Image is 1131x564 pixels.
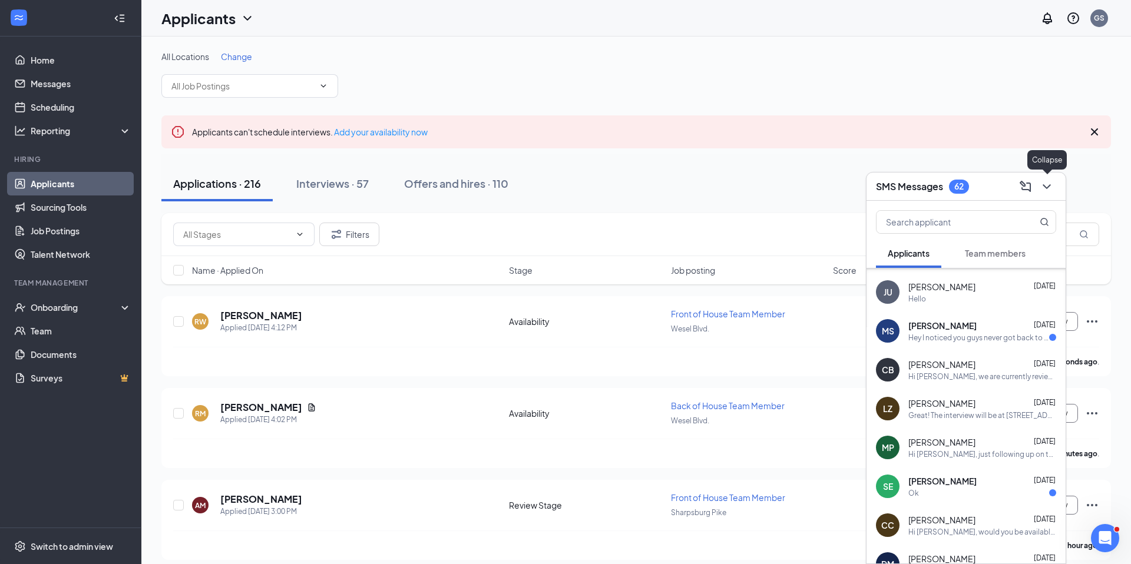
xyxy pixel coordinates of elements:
h5: [PERSON_NAME] [220,309,302,322]
span: Score [833,264,856,276]
svg: ChevronDown [1040,180,1054,194]
svg: UserCheck [14,301,26,313]
div: Hi [PERSON_NAME], we are currently reviewing applications and will reach out if something is avai... [908,371,1056,381]
div: Hey I noticed you guys never got back to me, any updates?? [908,333,1049,343]
div: Team Management [14,278,129,288]
svg: ChevronDown [319,81,328,91]
div: Hello [908,294,926,304]
div: GS [1094,13,1104,23]
span: [DATE] [1034,320,1056,329]
span: [PERSON_NAME] [908,514,975,526]
div: Review Stage [509,499,664,511]
span: [PERSON_NAME] [908,359,975,370]
span: [DATE] [1034,398,1056,407]
a: Applicants [31,172,131,195]
div: Availability [509,407,664,419]
span: Change [221,51,252,62]
a: Talent Network [31,243,131,266]
span: Front of House Team Member [671,492,785,503]
div: Applied [DATE] 3:00 PM [220,506,302,517]
a: Job Postings [31,219,131,243]
div: Reporting [31,125,132,137]
svg: Ellipses [1085,314,1099,329]
div: Great! The interview will be at [STREET_ADDRESS] Upon arrival, check-in at the front counter and ... [908,410,1056,420]
svg: Error [171,125,185,139]
svg: Document [307,403,316,412]
div: CC [881,519,894,531]
span: [PERSON_NAME] [908,397,975,409]
svg: MagnifyingGlass [1040,217,1049,227]
span: [DATE] [1034,437,1056,446]
input: Search applicant [877,211,1016,233]
a: Team [31,319,131,343]
h3: SMS Messages [876,180,943,193]
button: ChevronDown [1037,177,1056,196]
div: MP [882,442,894,453]
svg: ChevronDown [295,230,305,239]
span: Team members [965,248,1026,258]
svg: ComposeMessage [1018,180,1033,194]
span: Front of House Team Member [671,308,785,319]
span: [PERSON_NAME] [908,281,975,293]
span: Applicants [888,248,930,258]
div: Hi [PERSON_NAME], would you be available for an in-person interview [DATE][DATE] 2pm? [908,527,1056,537]
span: Sharpsburg Pike [671,508,726,517]
input: All Stages [183,228,290,241]
b: an hour ago [1058,541,1097,550]
span: Back of House Team Member [671,400,785,411]
span: Applicants can't schedule interviews. [192,127,428,137]
div: Hi [PERSON_NAME], just following up on the in-person interview offer? [908,449,1056,459]
div: AM [195,500,206,510]
svg: Analysis [14,125,26,137]
a: Documents [31,343,131,366]
h5: [PERSON_NAME] [220,493,302,506]
svg: Cross [1087,125,1102,139]
div: Applications · 216 [173,176,261,191]
svg: WorkstreamLogo [13,12,25,24]
div: 62 [954,181,964,191]
div: RM [195,409,206,419]
svg: Ellipses [1085,406,1099,420]
input: All Job Postings [171,79,314,92]
div: Switch to admin view [31,540,113,552]
a: Add your availability now [334,127,428,137]
div: JU [884,286,892,298]
div: Hiring [14,154,129,164]
a: Sourcing Tools [31,195,131,219]
svg: Ellipses [1085,498,1099,512]
a: Scheduling [31,95,131,119]
div: CB [882,364,894,376]
svg: Settings [14,540,26,552]
svg: MagnifyingGlass [1079,230,1089,239]
span: Stage [509,264,533,276]
a: Messages [31,72,131,95]
span: [PERSON_NAME] [908,320,977,331]
span: [DATE] [1034,553,1056,562]
span: Wesel Blvd. [671,324,709,333]
a: Home [31,48,131,72]
div: MS [882,325,894,337]
span: [DATE] [1034,515,1056,523]
span: [DATE] [1034,359,1056,368]
svg: Notifications [1040,11,1054,25]
svg: QuestionInfo [1066,11,1080,25]
div: LZ [883,403,892,414]
iframe: Intercom live chat [1091,524,1119,552]
button: ComposeMessage [1016,177,1035,196]
span: [PERSON_NAME] [908,436,975,448]
span: [DATE] [1034,476,1056,485]
div: Applied [DATE] 4:02 PM [220,414,316,426]
div: Offers and hires · 110 [404,176,508,191]
svg: Filter [329,227,343,241]
span: Wesel Blvd. [671,416,709,425]
span: Job posting [671,264,715,276]
b: 10 minutes ago [1046,449,1097,458]
span: All Locations [161,51,209,62]
h1: Applicants [161,8,236,28]
div: Interviews · 57 [296,176,369,191]
svg: Collapse [114,12,125,24]
div: SE [883,480,893,492]
div: Ok [908,488,919,498]
div: RW [194,317,206,327]
svg: ChevronDown [240,11,254,25]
